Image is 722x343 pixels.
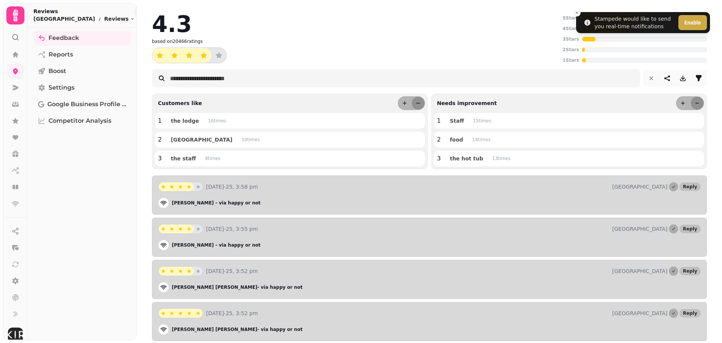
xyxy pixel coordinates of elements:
[444,154,489,163] button: the hot tub
[680,183,701,191] button: Reply
[33,113,131,128] a: Competitor Analysis
[680,267,701,275] button: Reply
[49,34,79,43] span: Feedback
[612,183,667,191] p: [GEOGRAPHIC_DATA]
[158,116,162,125] p: 1
[683,227,697,231] span: Reply
[159,309,168,318] button: star
[172,242,261,248] p: [PERSON_NAME] - via happy or not
[444,116,470,126] button: Staff
[683,184,697,189] span: Reply
[158,154,162,163] p: 3
[412,97,425,110] button: less
[691,97,704,110] button: less
[206,309,609,317] p: [DATE]-25, 3:52 pm
[612,225,667,233] p: [GEOGRAPHIC_DATA]
[492,155,511,162] p: 13 time s
[165,135,238,145] button: [GEOGRAPHIC_DATA]
[185,267,194,276] button: star
[444,135,469,145] button: food
[194,182,203,191] button: star
[33,64,131,79] a: Boost
[182,48,197,63] button: star
[47,100,126,109] span: Google Business Profile (Beta)
[176,267,185,276] button: star
[172,200,261,206] p: [PERSON_NAME] - via happy or not
[680,309,701,317] button: Reply
[172,326,302,332] p: [PERSON_NAME] [PERSON_NAME] - via happy or not
[33,15,95,23] p: [GEOGRAPHIC_DATA]
[206,225,609,233] p: [DATE]-25, 3:55 pm
[27,27,137,340] nav: Tabs
[434,99,497,107] p: Needs improvement
[33,30,131,46] a: Feedback
[152,13,192,35] h2: 4.3
[49,67,66,76] span: Boost
[437,116,441,125] p: 1
[211,48,226,63] button: star
[171,156,196,161] span: the staff
[206,183,609,191] p: [DATE]-25, 3:58 pm
[185,224,194,233] button: star
[155,99,202,107] p: Customers like
[167,224,176,233] button: star
[450,137,463,142] span: food
[172,284,302,290] p: [PERSON_NAME] [PERSON_NAME] - via happy or not
[683,269,697,273] span: Reply
[171,118,199,123] span: the lodge
[398,97,411,110] button: more
[563,36,579,42] p: 3 Stars
[49,116,111,125] span: Competitor Analysis
[33,80,131,95] a: Settings
[194,224,203,233] button: star
[159,267,168,276] button: star
[176,309,185,318] button: star
[644,71,659,86] button: reset filters
[49,83,74,92] span: Settings
[472,137,491,143] p: 14 time s
[205,155,220,162] p: 9 time s
[669,224,678,233] button: Marked as done
[241,137,260,143] p: 10 time s
[8,328,23,343] img: User avatar
[185,182,194,191] button: star
[167,309,176,318] button: star
[437,154,441,163] p: 3
[691,71,706,86] button: filter
[167,267,176,276] button: star
[208,118,226,124] p: 16 time s
[33,15,135,23] nav: breadcrumb
[437,135,441,144] p: 2
[49,50,73,59] span: Reports
[563,26,579,32] p: 4 Stars
[158,135,162,144] p: 2
[573,9,581,17] button: Close toast
[33,47,131,62] a: Reports
[676,97,689,110] button: more
[680,225,701,233] button: Reply
[678,15,707,30] button: Enable
[450,118,464,123] span: Staff
[167,182,176,191] button: star
[669,182,678,191] button: Marked as done
[167,48,182,63] button: star
[612,267,667,275] p: [GEOGRAPHIC_DATA]
[176,224,185,233] button: star
[683,311,697,316] span: Reply
[165,154,202,163] button: the staff
[595,15,675,30] div: Stampede would like to send you real-time notifications
[194,267,203,276] button: star
[159,182,168,191] button: star
[675,71,690,86] button: download
[152,48,167,63] button: star
[185,309,194,318] button: star
[450,156,483,161] span: the hot tub
[159,224,168,233] button: star
[194,309,203,318] button: star
[206,267,609,275] p: [DATE]-25, 3:52 pm
[6,328,24,343] button: User avatar
[473,118,491,124] p: 15 time s
[165,116,205,126] button: the lodge
[104,15,135,23] button: Reviews
[152,38,203,44] p: based on 20466 ratings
